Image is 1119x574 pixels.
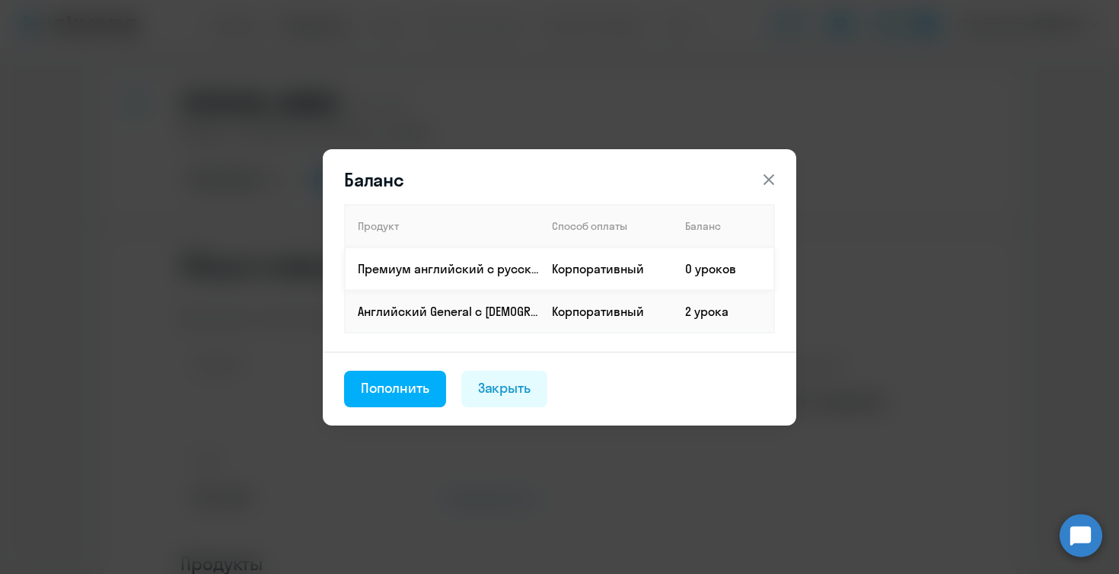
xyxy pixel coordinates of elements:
td: 2 урока [673,290,774,333]
p: Английский General с [DEMOGRAPHIC_DATA] преподавателем [358,303,539,320]
td: Корпоративный [540,290,673,333]
th: Продукт [345,205,540,247]
th: Баланс [673,205,774,247]
header: Баланс [323,167,796,192]
th: Способ оплаты [540,205,673,247]
div: Закрыть [478,378,531,398]
p: Премиум английский с русскоговорящим преподавателем [358,260,539,277]
td: Корпоративный [540,247,673,290]
div: Пополнить [361,378,429,398]
button: Закрыть [461,371,548,407]
td: 0 уроков [673,247,774,290]
button: Пополнить [344,371,446,407]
